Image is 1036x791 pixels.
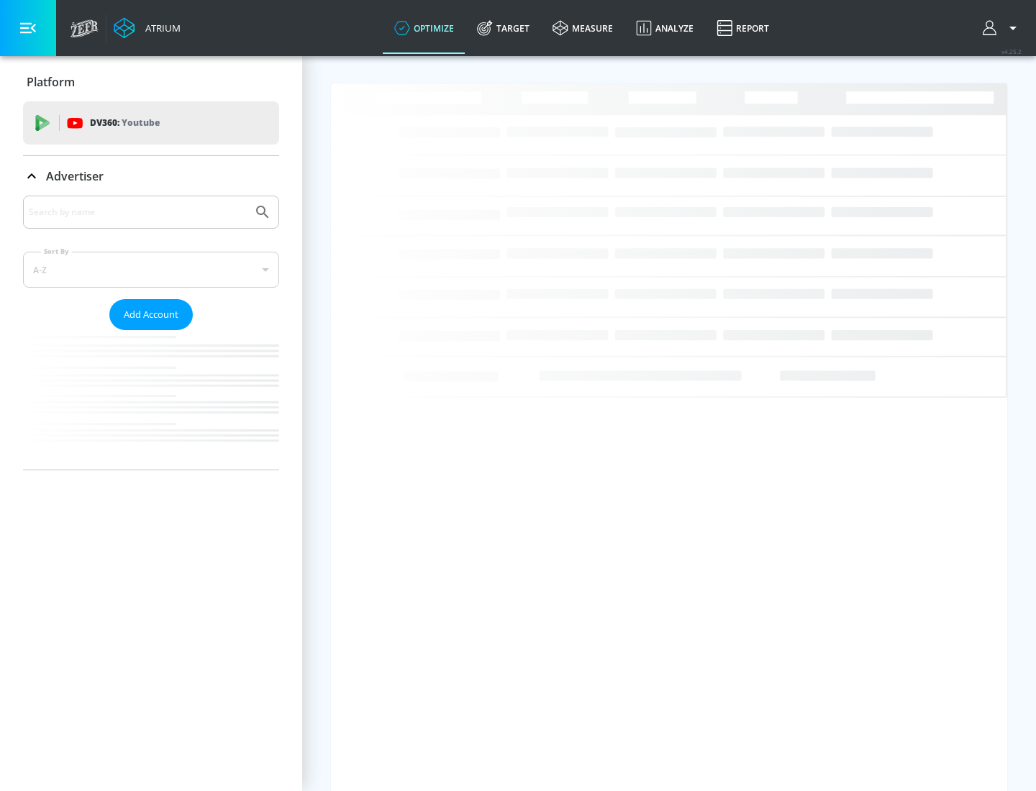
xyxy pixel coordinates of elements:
div: A-Z [23,252,279,288]
a: Target [465,2,541,54]
button: Add Account [109,299,193,330]
div: Advertiser [23,196,279,470]
p: DV360: [90,115,160,131]
span: Add Account [124,306,178,323]
input: Search by name [29,203,247,221]
a: Report [705,2,781,54]
a: measure [541,2,624,54]
a: Atrium [114,17,181,39]
p: Advertiser [46,168,104,184]
label: Sort By [41,247,72,256]
p: Youtube [122,115,160,130]
a: optimize [383,2,465,54]
div: Advertiser [23,156,279,196]
span: v 4.25.2 [1001,47,1022,55]
div: DV360: Youtube [23,101,279,145]
p: Platform [27,74,75,90]
div: Platform [23,62,279,102]
div: Atrium [140,22,181,35]
nav: list of Advertiser [23,330,279,470]
a: Analyze [624,2,705,54]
